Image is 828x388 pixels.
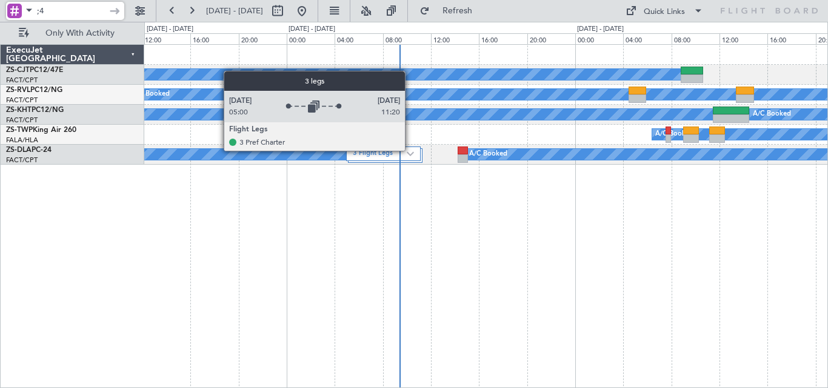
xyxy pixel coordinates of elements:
a: ZS-CJTPC12/47E [6,67,63,74]
div: [DATE] - [DATE] [147,24,193,35]
span: Refresh [432,7,483,15]
span: [DATE] - [DATE] [206,5,263,16]
div: 16:00 [767,33,815,44]
span: Only With Activity [32,29,128,38]
div: A/C Booked [655,125,693,143]
span: ZS-CJT [6,67,30,74]
button: Refresh [414,1,487,21]
div: 20:00 [239,33,287,44]
div: 08:00 [672,33,719,44]
div: 16:00 [190,33,238,44]
button: Quick Links [619,1,709,21]
span: ZS-KHT [6,107,32,114]
span: ZS-RVL [6,87,30,94]
img: arrow-gray.svg [407,151,414,156]
a: FACT/CPT [6,156,38,165]
div: A/C Booked [753,105,791,123]
a: FALA/HLA [6,136,38,145]
div: 00:00 [287,33,335,44]
div: A/C Booked [469,145,507,163]
div: 12:00 [142,33,190,44]
div: 20:00 [527,33,575,44]
a: ZS-KHTPC12/NG [6,107,64,114]
span: ZS-TWP [6,127,33,134]
div: 12:00 [719,33,767,44]
div: [DATE] - [DATE] [577,24,624,35]
a: FACT/CPT [6,96,38,105]
div: 08:00 [383,33,431,44]
label: 3 Flight Legs [353,149,407,159]
button: Only With Activity [13,24,132,43]
span: ZS-DLA [6,146,32,154]
a: ZS-TWPKing Air 260 [6,127,76,134]
div: 00:00 [575,33,623,44]
div: 04:00 [335,33,382,44]
input: Trip Number [37,2,107,20]
div: 12:00 [431,33,479,44]
a: FACT/CPT [6,76,38,85]
div: [DATE] - [DATE] [289,24,335,35]
a: ZS-RVLPC12/NG [6,87,62,94]
a: ZS-DLAPC-24 [6,146,52,154]
div: A/C Booked [132,85,170,104]
div: Quick Links [644,6,685,18]
a: FACT/CPT [6,116,38,125]
div: 16:00 [479,33,527,44]
div: 04:00 [623,33,671,44]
